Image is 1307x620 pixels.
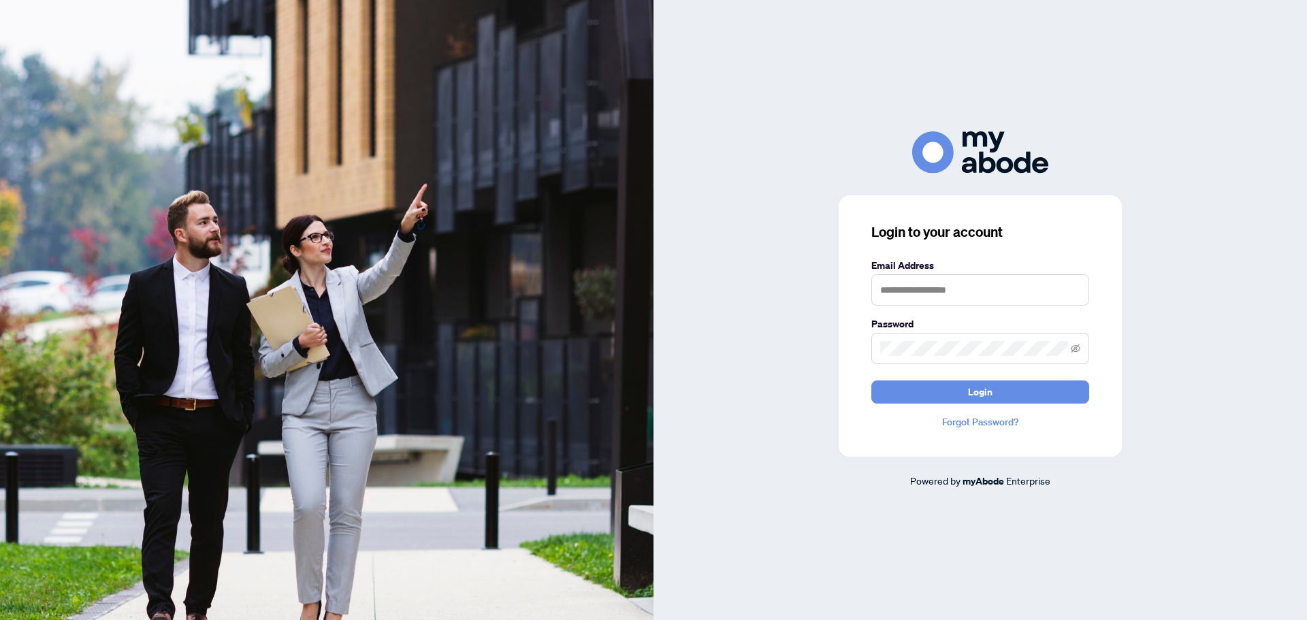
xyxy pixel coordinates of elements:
[910,474,961,487] span: Powered by
[871,414,1089,429] a: Forgot Password?
[871,316,1089,331] label: Password
[968,381,993,403] span: Login
[963,474,1004,489] a: myAbode
[912,131,1048,173] img: ma-logo
[1071,344,1080,353] span: eye-invisible
[871,380,1089,404] button: Login
[871,258,1089,273] label: Email Address
[1006,474,1050,487] span: Enterprise
[871,223,1089,242] h3: Login to your account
